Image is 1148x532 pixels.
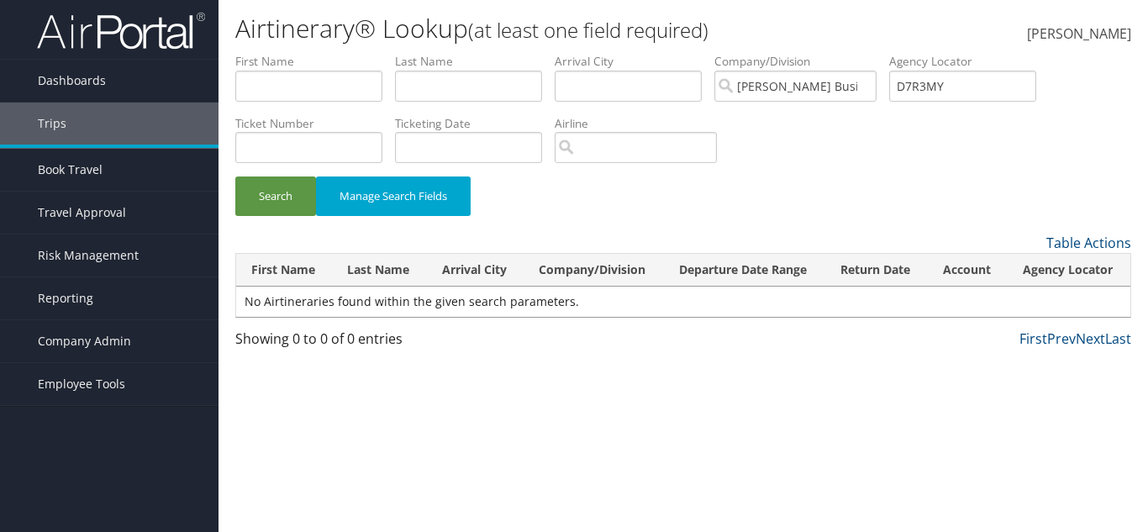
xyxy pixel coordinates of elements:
[664,254,825,287] th: Departure Date Range: activate to sort column ascending
[395,53,555,70] label: Last Name
[427,254,524,287] th: Arrival City: activate to sort column ascending
[1019,329,1047,348] a: First
[1105,329,1131,348] a: Last
[332,254,426,287] th: Last Name: activate to sort column ascending
[38,192,126,234] span: Travel Approval
[38,149,103,191] span: Book Travel
[38,103,66,145] span: Trips
[1076,329,1105,348] a: Next
[395,115,555,132] label: Ticketing Date
[38,320,131,362] span: Company Admin
[316,176,471,216] button: Manage Search Fields
[1008,254,1130,287] th: Agency Locator: activate to sort column ascending
[236,287,1130,317] td: No Airtineraries found within the given search parameters.
[1027,24,1131,43] span: [PERSON_NAME]
[714,53,889,70] label: Company/Division
[38,60,106,102] span: Dashboards
[1027,8,1131,61] a: [PERSON_NAME]
[555,115,729,132] label: Airline
[825,254,928,287] th: Return Date: activate to sort column ascending
[37,11,205,50] img: airportal-logo.png
[38,234,139,277] span: Risk Management
[235,329,440,357] div: Showing 0 to 0 of 0 entries
[555,53,714,70] label: Arrival City
[235,115,395,132] label: Ticket Number
[235,53,395,70] label: First Name
[38,363,125,405] span: Employee Tools
[1047,329,1076,348] a: Prev
[235,176,316,216] button: Search
[468,16,708,44] small: (at least one field required)
[928,254,1008,287] th: Account: activate to sort column ascending
[235,11,833,46] h1: Airtinerary® Lookup
[236,254,332,287] th: First Name: activate to sort column ascending
[1046,234,1131,252] a: Table Actions
[889,53,1049,70] label: Agency Locator
[524,254,664,287] th: Company/Division
[38,277,93,319] span: Reporting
